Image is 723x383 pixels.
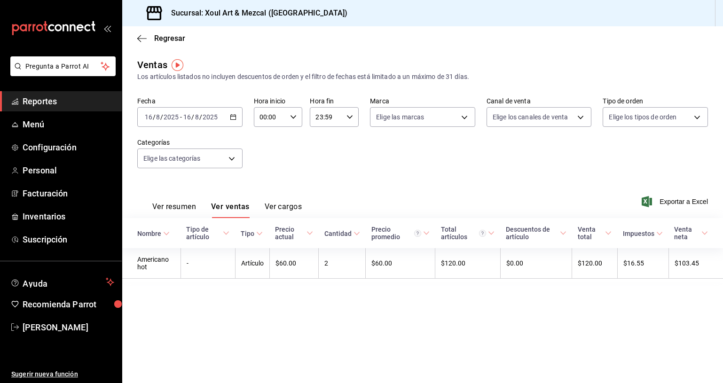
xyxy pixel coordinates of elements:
div: Precio actual [275,226,304,241]
div: Los artículos listados no incluyen descuentos de orden y el filtro de fechas está limitado a un m... [137,72,708,82]
label: Hora fin [310,98,359,104]
input: -- [144,113,153,121]
div: Tipo de artículo [186,226,221,241]
div: Venta total [578,226,603,241]
svg: Precio promedio = Total artículos / cantidad [414,230,421,237]
input: ---- [202,113,218,121]
span: Regresar [154,34,185,43]
span: Elige los canales de venta [493,112,568,122]
td: $120.00 [572,248,617,279]
div: Total artículos [441,226,487,241]
button: Exportar a Excel [644,196,708,207]
input: -- [156,113,160,121]
span: - [180,113,182,121]
span: Menú [23,118,114,131]
div: Ventas [137,58,167,72]
span: Tipo de artículo [186,226,229,241]
td: - [181,248,235,279]
span: Elige los tipos de orden [609,112,676,122]
td: $60.00 [269,248,318,279]
span: / [160,113,163,121]
div: Precio promedio [371,226,421,241]
span: / [199,113,202,121]
td: $16.55 [617,248,668,279]
span: Nombre [137,230,170,237]
span: Venta total [578,226,612,241]
td: Americano hot [122,248,181,279]
a: Pregunta a Parrot AI [7,68,116,78]
img: Tooltip marker [172,59,183,71]
span: Sugerir nueva función [11,369,114,379]
span: Elige las marcas [376,112,424,122]
div: Impuestos [623,230,654,237]
button: open_drawer_menu [103,24,111,32]
span: / [153,113,156,121]
label: Canal de venta [487,98,592,104]
label: Marca [370,98,475,104]
span: Reportes [23,95,114,108]
span: Pregunta a Parrot AI [25,62,101,71]
span: Inventarios [23,210,114,223]
td: $103.45 [668,248,723,279]
span: Elige las categorías [143,154,201,163]
span: Cantidad [324,230,360,237]
button: Ver ventas [211,202,250,218]
span: Configuración [23,141,114,154]
div: Descuentos de artículo [506,226,558,241]
td: Artículo [235,248,269,279]
h3: Sucursal: Xoul Art & Mezcal ([GEOGRAPHIC_DATA]) [164,8,347,19]
label: Tipo de orden [603,98,708,104]
div: Tipo [241,230,254,237]
td: $0.00 [500,248,572,279]
td: $120.00 [435,248,501,279]
button: Ver cargos [265,202,302,218]
td: 2 [319,248,366,279]
svg: El total artículos considera cambios de precios en los artículos así como costos adicionales por ... [479,230,486,237]
span: Impuestos [623,230,663,237]
span: Ayuda [23,276,102,288]
label: Fecha [137,98,243,104]
span: Venta neta [674,226,708,241]
span: / [191,113,194,121]
div: Cantidad [324,230,352,237]
span: Tipo [241,230,263,237]
span: Precio actual [275,226,313,241]
span: Recomienda Parrot [23,298,114,311]
input: -- [183,113,191,121]
div: Venta neta [674,226,699,241]
span: Descuentos de artículo [506,226,566,241]
span: Facturación [23,187,114,200]
span: Total artículos [441,226,495,241]
span: [PERSON_NAME] [23,321,114,334]
input: ---- [163,113,179,121]
div: navigation tabs [152,202,302,218]
td: $60.00 [366,248,435,279]
input: -- [195,113,199,121]
button: Regresar [137,34,185,43]
span: Suscripción [23,233,114,246]
span: Personal [23,164,114,177]
button: Ver resumen [152,202,196,218]
label: Categorías [137,139,243,146]
div: Nombre [137,230,161,237]
span: Precio promedio [371,226,430,241]
button: Pregunta a Parrot AI [10,56,116,76]
label: Hora inicio [254,98,303,104]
